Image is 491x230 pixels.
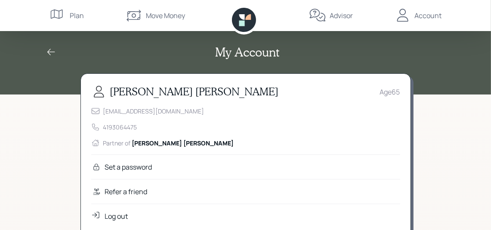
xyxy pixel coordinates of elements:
[105,162,152,172] div: Set a password
[70,10,84,21] div: Plan
[103,139,234,148] div: Partner of
[215,45,279,60] h2: My Account
[146,10,185,21] div: Move Money
[103,107,204,116] div: [EMAIL_ADDRESS][DOMAIN_NAME]
[105,186,148,197] div: Refer a friend
[110,85,279,98] h3: [PERSON_NAME] [PERSON_NAME]
[415,10,442,21] div: Account
[103,123,137,132] div: 4193064475
[132,139,234,147] span: [PERSON_NAME] [PERSON_NAME]
[330,10,353,21] div: Advisor
[105,211,128,221] div: Log out
[380,87,400,97] div: Age 65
